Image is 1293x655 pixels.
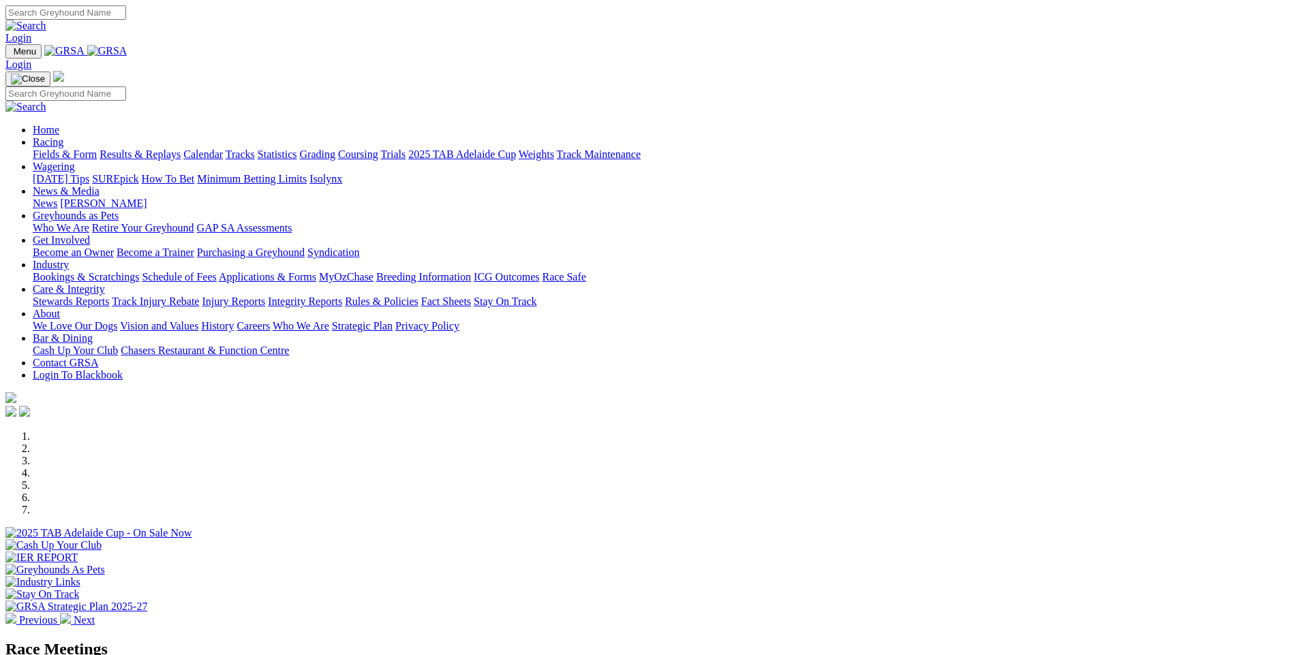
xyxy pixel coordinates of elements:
[33,210,119,221] a: Greyhounds as Pets
[5,20,46,32] img: Search
[33,124,59,135] a: Home
[557,148,641,160] a: Track Maintenance
[33,271,1288,283] div: Industry
[273,320,329,332] a: Who We Are
[33,246,1288,259] div: Get Involved
[380,148,406,160] a: Trials
[519,148,554,160] a: Weights
[11,74,45,84] img: Close
[19,406,30,417] img: twitter.svg
[5,539,102,552] img: Cash Up Your Club
[5,564,105,576] img: Greyhounds As Pets
[33,345,1288,357] div: Bar & Dining
[121,345,289,356] a: Chasers Restaurant & Function Centre
[92,173,138,185] a: SUREpick
[202,295,265,307] a: Injury Reports
[33,332,93,344] a: Bar & Dining
[142,271,216,283] a: Schedule of Fees
[201,320,234,332] a: History
[33,185,100,197] a: News & Media
[237,320,270,332] a: Careers
[33,295,1288,308] div: Care & Integrity
[5,588,79,601] img: Stay On Track
[226,148,255,160] a: Tracks
[338,148,378,160] a: Coursing
[197,173,307,185] a: Minimum Betting Limits
[219,271,316,283] a: Applications & Forms
[33,148,97,160] a: Fields & Form
[5,86,126,101] input: Search
[60,613,71,624] img: chevron-right-pager-white.svg
[33,295,109,307] a: Stewards Reports
[376,271,471,283] a: Breeding Information
[307,246,359,258] a: Syndication
[5,392,16,403] img: logo-grsa-white.png
[33,234,90,246] a: Get Involved
[112,295,199,307] a: Track Injury Rebate
[19,614,57,626] span: Previous
[5,101,46,113] img: Search
[474,271,539,283] a: ICG Outcomes
[542,271,585,283] a: Race Safe
[421,295,471,307] a: Fact Sheets
[474,295,536,307] a: Stay On Track
[33,173,1288,185] div: Wagering
[120,320,198,332] a: Vision and Values
[5,44,42,59] button: Toggle navigation
[33,197,57,209] a: News
[5,32,31,44] a: Login
[395,320,459,332] a: Privacy Policy
[33,136,63,148] a: Racing
[33,222,89,234] a: Who We Are
[33,246,114,258] a: Become an Owner
[345,295,419,307] a: Rules & Policies
[60,614,95,626] a: Next
[33,345,118,356] a: Cash Up Your Club
[5,576,80,588] img: Industry Links
[33,320,1288,332] div: About
[300,148,335,160] a: Grading
[33,357,98,368] a: Contact GRSA
[5,5,126,20] input: Search
[33,308,60,319] a: About
[197,222,292,234] a: GAP SA Assessments
[14,46,36,57] span: Menu
[183,148,223,160] a: Calendar
[60,197,147,209] a: [PERSON_NAME]
[33,369,123,381] a: Login To Blackbook
[319,271,374,283] a: MyOzChase
[33,222,1288,234] div: Greyhounds as Pets
[33,259,69,270] a: Industry
[92,222,194,234] a: Retire Your Greyhound
[33,320,117,332] a: We Love Our Dogs
[74,614,95,626] span: Next
[100,148,181,160] a: Results & Replays
[268,295,342,307] a: Integrity Reports
[408,148,516,160] a: 2025 TAB Adelaide Cup
[5,552,78,564] img: IER REPORT
[332,320,393,332] a: Strategic Plan
[197,246,305,258] a: Purchasing a Greyhound
[33,161,75,172] a: Wagering
[33,197,1288,210] div: News & Media
[258,148,297,160] a: Statistics
[5,59,31,70] a: Login
[5,527,192,539] img: 2025 TAB Adelaide Cup - On Sale Now
[5,71,50,86] button: Toggle navigation
[44,45,85,57] img: GRSA
[5,406,16,417] img: facebook.svg
[309,173,342,185] a: Isolynx
[117,246,194,258] a: Become a Trainer
[5,614,60,626] a: Previous
[33,283,105,295] a: Care & Integrity
[87,45,127,57] img: GRSA
[5,601,147,613] img: GRSA Strategic Plan 2025-27
[33,173,89,185] a: [DATE] Tips
[53,71,64,82] img: logo-grsa-white.png
[5,613,16,624] img: chevron-left-pager-white.svg
[142,173,195,185] a: How To Bet
[33,148,1288,161] div: Racing
[33,271,139,283] a: Bookings & Scratchings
